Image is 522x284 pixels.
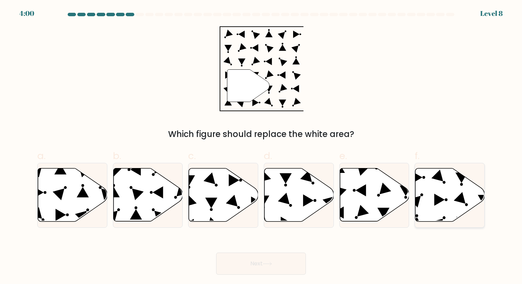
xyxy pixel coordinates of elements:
span: a. [37,149,46,163]
button: Next [216,253,306,275]
span: b. [113,149,121,163]
g: " [227,70,270,102]
span: f. [415,149,419,163]
div: Level 8 [480,8,503,19]
div: Which figure should replace the white area? [41,128,481,140]
span: e. [339,149,347,163]
span: d. [264,149,272,163]
div: 4:00 [19,8,34,19]
span: c. [188,149,196,163]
